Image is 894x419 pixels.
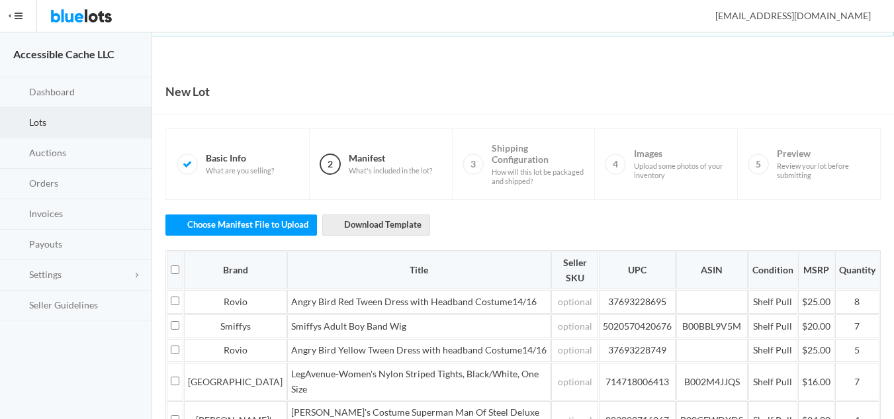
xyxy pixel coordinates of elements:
[798,314,834,338] td: $20.00
[492,167,584,185] span: How will this lot be packaged and shipped?
[798,290,834,314] td: $25.00
[835,363,879,400] td: 7
[676,252,748,289] th: ASIN
[697,11,711,23] ion-icon: person
[835,252,879,289] th: Quantity
[206,166,274,175] span: What are you selling?
[184,339,287,363] td: Rovio
[777,162,870,179] span: Review your lot before submitting
[599,314,676,338] td: 5020570420676
[287,314,551,338] td: Smiffys Adult Boy Band Wig
[206,152,274,175] span: Basic Info
[599,363,676,400] td: 714718006413
[676,363,748,400] td: B002M4JJQS
[349,152,432,175] span: Manifest
[13,48,114,60] strong: Accessible Cache LLC
[29,86,75,97] span: Dashboard
[29,269,62,280] span: Settings
[11,117,24,130] ion-icon: clipboard
[798,339,834,363] td: $25.00
[701,10,871,21] span: [EMAIL_ADDRESS][DOMAIN_NAME]
[328,220,341,232] ion-icon: download
[29,208,63,219] span: Invoices
[287,252,551,289] th: Title
[171,220,184,232] ion-icon: cloud upload
[835,339,879,363] td: 5
[676,314,748,338] td: B00BBL9V5M
[184,363,287,400] td: [GEOGRAPHIC_DATA]
[29,299,98,310] span: Seller Guidelines
[11,269,24,282] ion-icon: cog
[11,239,24,252] ion-icon: paper plane
[748,339,797,363] td: Shelf Pull
[599,290,676,314] td: 37693228695
[634,162,727,179] span: Upload some photos of your inventory
[322,214,430,235] a: downloadDownload Template
[748,363,797,400] td: Shelf Pull
[551,252,598,289] th: Seller SKU
[11,148,24,160] ion-icon: flash
[777,148,870,179] span: Preview
[29,147,66,158] span: Auctions
[835,290,879,314] td: 8
[11,299,24,312] ion-icon: list box
[634,148,727,179] span: Images
[184,290,287,314] td: Rovio
[287,339,551,363] td: Angry Bird Yellow Tween Dress with headband Costume14/16
[599,252,676,289] th: UPC
[11,87,24,99] ion-icon: speedometer
[748,154,769,175] span: 5
[835,314,879,338] td: 7
[165,81,210,101] h1: New Lot
[11,209,24,221] ion-icon: calculator
[165,214,317,235] label: Choose Manifest File to Upload
[11,178,24,191] ion-icon: cash
[287,363,551,400] td: LegAvenue-Women's Nylon Striped Tights, Black/White, One Size
[599,339,676,363] td: 37693228749
[184,314,287,338] td: Smiffys
[605,154,626,175] span: 4
[184,252,287,289] th: Brand
[798,363,834,400] td: $16.00
[320,154,341,175] span: 2
[748,290,797,314] td: Shelf Pull
[349,166,432,175] span: What's included in the lot?
[287,290,551,314] td: Angry Bird Red Tween Dress with Headband Costume14/16
[798,252,834,289] th: MSRP
[29,116,46,128] span: Lots
[29,238,62,250] span: Payouts
[748,314,797,338] td: Shelf Pull
[748,252,797,289] th: Condition
[463,154,484,175] span: 3
[492,142,584,186] span: Shipping Configuration
[29,177,58,189] span: Orders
